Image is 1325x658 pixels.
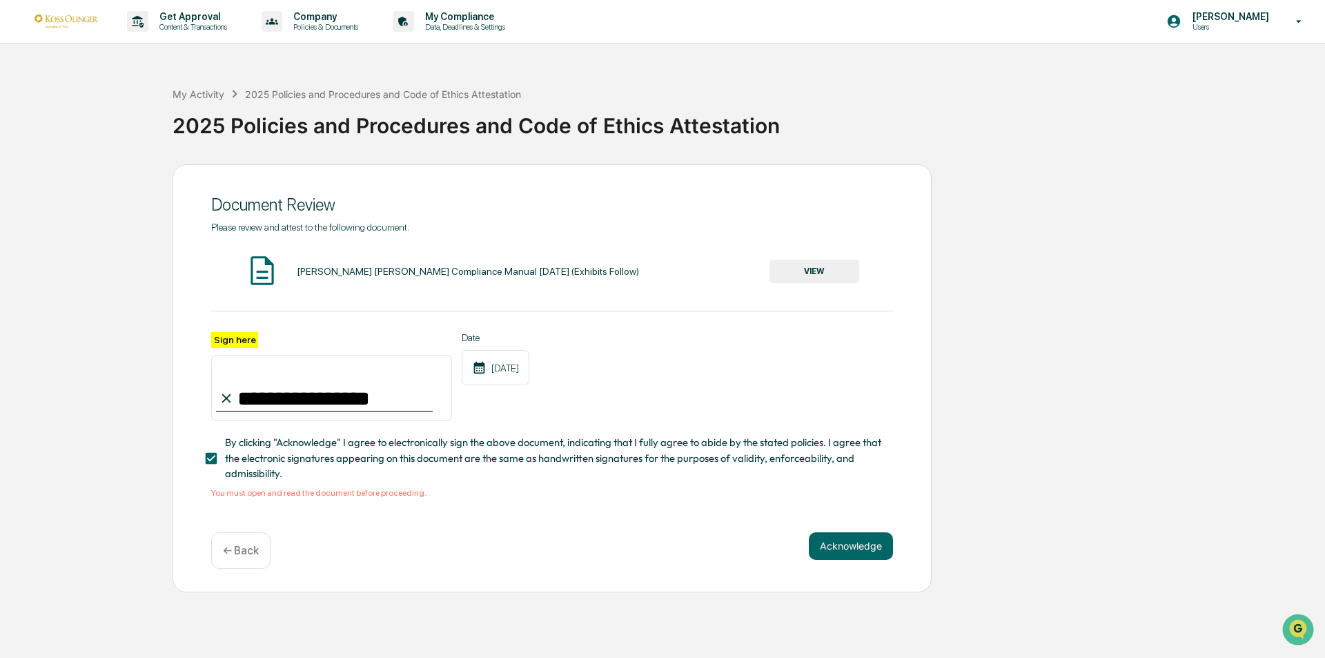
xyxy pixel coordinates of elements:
[8,195,92,220] a: 🔎Data Lookup
[245,253,279,288] img: Document Icon
[1181,11,1276,22] p: [PERSON_NAME]
[14,175,25,186] div: 🖐️
[235,110,251,126] button: Start new chat
[100,175,111,186] div: 🗄️
[809,532,893,560] button: Acknowledge
[97,233,167,244] a: Powered byPylon
[1281,612,1318,650] iframe: Open customer support
[33,14,99,28] img: logo
[114,174,171,188] span: Attestations
[36,63,228,77] input: Clear
[8,168,95,193] a: 🖐️Preclearance
[95,168,177,193] a: 🗄️Attestations
[414,22,512,32] p: Data, Deadlines & Settings
[28,174,89,188] span: Preclearance
[769,260,859,283] button: VIEW
[245,88,521,100] div: 2025 Policies and Procedures and Code of Ethics Attestation
[282,22,365,32] p: Policies & Documents
[462,350,529,385] div: [DATE]
[47,106,226,119] div: Start new chat
[28,200,87,214] span: Data Lookup
[211,488,893,498] div: You must open and read the document before proceeding.
[14,202,25,213] div: 🔎
[414,11,512,22] p: My Compliance
[137,234,167,244] span: Pylon
[173,88,224,100] div: My Activity
[148,11,234,22] p: Get Approval
[173,102,1318,138] div: 2025 Policies and Procedures and Code of Ethics Attestation
[148,22,234,32] p: Content & Transactions
[282,11,365,22] p: Company
[211,222,409,233] span: Please review and attest to the following document.
[462,332,529,343] label: Date
[297,266,639,277] div: [PERSON_NAME] [PERSON_NAME] Compliance Manual [DATE] (Exhibits Follow)
[14,106,39,130] img: 1746055101610-c473b297-6a78-478c-a979-82029cc54cd1
[225,435,882,481] span: By clicking "Acknowledge" I agree to electronically sign the above document, indicating that I fu...
[223,544,259,557] p: ← Back
[211,195,893,215] div: Document Review
[1181,22,1276,32] p: Users
[47,119,175,130] div: We're available if you need us!
[211,332,258,348] label: Sign here
[14,29,251,51] p: How can we help?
